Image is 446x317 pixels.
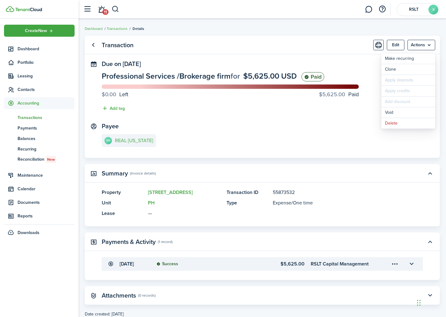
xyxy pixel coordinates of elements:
panel-main-title: Transaction ID [227,189,270,196]
panel-main-title: Payee [102,123,119,130]
span: for [231,70,240,82]
span: Accounting [18,100,75,106]
panel-main-title: Transaction [102,42,133,49]
button: Open sidebar [81,3,93,15]
a: Clone [381,64,435,75]
span: Contacts [18,86,75,93]
span: Transactions [18,114,75,121]
panel-main-description: — [148,210,220,217]
img: TenantCloud [15,8,42,11]
a: Go back [88,40,98,50]
transaction-details-table-item-amount: $5,625.00 [249,260,304,268]
panel-main-title: Lease [102,210,145,217]
a: ReconciliationNew [4,154,75,165]
div: Drag [417,294,421,312]
span: Due on [DATE] [102,59,141,68]
span: Payments [18,125,75,131]
span: Leasing [18,73,75,79]
button: Print [373,40,384,50]
panel-main-subtitle: (1 record) [158,239,173,245]
panel-main-title: Payments & Activity [102,238,156,245]
panel-main-title: Unit [102,199,145,207]
panel-main-title: Type [227,199,270,207]
panel-main-description: 55873532 [273,189,404,196]
span: $5,625.00 USD [243,70,297,82]
a: Transactions [4,112,75,123]
img: TenantCloud [6,6,14,12]
a: Make recurring [381,53,435,64]
span: Balances [18,135,75,142]
span: Create New [25,29,47,33]
transaction-details-table-item-client: RSLT Capital Management [311,260,372,268]
avatar-text: RN [104,137,112,144]
status: Success [157,261,178,266]
menu-btn: Actions [407,40,435,50]
progress-caption-label: Paid [319,90,359,99]
span: 11 [102,9,108,15]
panel-main-subtitle: (0 records) [138,293,156,298]
button: Edit [387,40,404,50]
button: Open menu [390,259,400,269]
button: Open resource center [377,4,387,14]
a: RNREAL [US_STATE] [102,134,156,147]
button: Toggle accordion [406,259,417,269]
iframe: Chat Widget [415,287,446,317]
button: Toggle accordion [425,168,435,179]
span: Downloads [18,229,39,236]
a: Reports [4,210,75,222]
panel-main-body: Toggle accordion [85,189,440,226]
panel-main-subtitle: (Invoice details) [130,171,156,176]
avatar-text: R [428,5,438,14]
button: Add tag [102,105,125,112]
button: Delete [381,118,435,129]
span: Recurring [18,146,75,152]
panel-main-title: Attachments [102,292,136,299]
a: Balances [4,133,75,144]
button: Void [381,107,435,118]
a: Dashboard [85,26,103,31]
status: Paid [301,72,324,81]
a: Messaging [363,2,374,17]
span: Dashboard [18,46,75,52]
span: Reports [18,213,75,219]
a: Payments [4,123,75,133]
span: Calendar [18,186,75,192]
panel-main-description: / [273,199,404,207]
a: PH [148,199,155,206]
span: Reconciliation [18,156,75,163]
button: Open menu [4,25,75,37]
a: Dashboard [4,43,75,55]
panel-main-body: Toggle accordion [85,257,440,280]
span: New [47,157,55,162]
span: Maintenance [18,172,75,179]
transaction-details-table-item-date: [DATE] [120,260,150,268]
a: Recurring [4,144,75,154]
a: Transactions [107,26,128,31]
span: RSLT [401,7,426,12]
span: Expense [273,199,291,206]
button: Open menu [407,40,435,50]
a: [STREET_ADDRESS] [148,189,193,196]
span: Documents [18,199,75,206]
button: Toggle accordion [425,237,435,247]
button: Search [112,4,119,14]
panel-main-title: Property [102,189,145,196]
span: Details [133,26,144,31]
span: Professional Services / Brokerage firm [102,70,231,82]
e-details-info-title: REAL [US_STATE] [115,138,153,143]
span: One time [293,199,313,206]
panel-main-title: Summary [102,170,128,177]
a: Notifications [96,2,107,17]
span: Portfolio [18,59,75,66]
progress-caption-label: Left [102,90,128,99]
progress-caption-label-value: $0.00 [102,90,116,99]
progress-caption-label-value: $5,625.00 [319,90,345,99]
